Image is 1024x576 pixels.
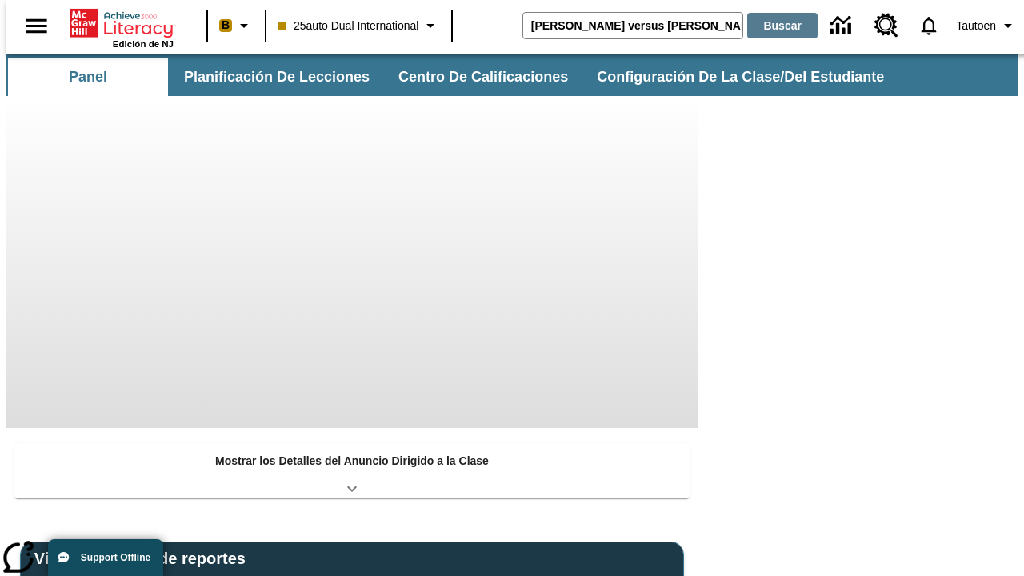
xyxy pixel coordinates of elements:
[908,5,950,46] a: Notificaciones
[865,4,908,47] a: Centro de recursos, Se abrirá en una pestaña nueva.
[113,39,174,49] span: Edición de NJ
[13,2,60,50] button: Abrir el menú lateral
[184,68,370,86] span: Planificación de lecciones
[271,11,446,40] button: Clase: 25auto Dual International, Selecciona una clase
[70,6,174,49] div: Portada
[8,58,168,96] button: Panel
[171,58,382,96] button: Planificación de lecciones
[69,68,107,86] span: Panel
[386,58,581,96] button: Centro de calificaciones
[523,13,742,38] input: Buscar campo
[821,4,865,48] a: Centro de información
[6,54,1018,96] div: Subbarra de navegación
[278,18,418,34] span: 25auto Dual International
[584,58,897,96] button: Configuración de la clase/del estudiante
[70,7,174,39] a: Portada
[597,68,884,86] span: Configuración de la clase/del estudiante
[222,15,230,35] span: B
[6,13,234,27] body: Máximo 600 caracteres
[6,58,898,96] div: Subbarra de navegación
[81,552,150,563] span: Support Offline
[14,443,690,498] div: Mostrar los Detalles del Anuncio Dirigido a la Clase
[215,453,489,470] p: Mostrar los Detalles del Anuncio Dirigido a la Clase
[950,11,1024,40] button: Perfil/Configuración
[48,539,163,576] button: Support Offline
[213,11,260,40] button: Boost El color de la clase es melocotón. Cambiar el color de la clase.
[398,68,568,86] span: Centro de calificaciones
[747,13,818,38] button: Buscar
[956,18,996,34] span: Tautoen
